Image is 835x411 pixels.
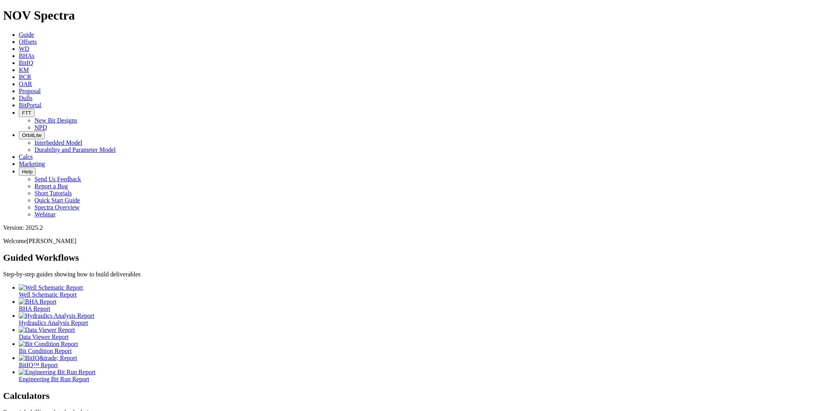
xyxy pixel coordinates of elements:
a: New Bit Designs [34,117,77,124]
span: Data Viewer Report [19,333,69,340]
span: Help [22,169,32,175]
a: BCR [19,74,31,80]
a: Proposal [19,88,41,94]
p: Welcome [3,238,832,245]
span: Well Schematic Report [19,291,77,298]
a: BitIQ&trade; Report BitIQ™ Report [19,355,832,368]
a: Bit Condition Report Bit Condition Report [19,341,832,354]
span: OrbitLite [22,132,41,138]
a: OAR [19,81,32,87]
h2: Calculators [3,391,832,401]
a: Guide [19,31,34,38]
a: Report a Bug [34,183,68,189]
img: Bit Condition Report [19,341,78,348]
span: FTT [22,110,31,116]
img: Data Viewer Report [19,326,75,333]
div: Version: 2025.2 [3,224,832,231]
a: Calcs [19,153,33,160]
a: BitIQ [19,59,33,66]
a: Short Tutorials [34,190,72,196]
img: Well Schematic Report [19,284,83,291]
a: BHAs [19,52,34,59]
h2: Guided Workflows [3,252,832,263]
h1: NOV Spectra [3,8,832,23]
a: Well Schematic Report Well Schematic Report [19,284,832,298]
button: OrbitLite [19,131,45,139]
a: Quick Start Guide [34,197,80,204]
span: Bit Condition Report [19,348,72,354]
a: Marketing [19,160,45,167]
a: BHA Report BHA Report [19,298,832,312]
a: Send Us Feedback [34,176,81,182]
span: Engineering Bit Run Report [19,376,89,382]
span: Hydraulics Analysis Report [19,319,88,326]
img: Hydraulics Analysis Report [19,312,94,319]
a: Webinar [34,211,56,218]
a: Hydraulics Analysis Report Hydraulics Analysis Report [19,312,832,326]
button: FTT [19,109,34,117]
a: BitPortal [19,102,41,108]
img: BitIQ&trade; Report [19,355,77,362]
p: Step-by-step guides showing how to build deliverables [3,271,832,278]
a: Engineering Bit Run Report Engineering Bit Run Report [19,369,832,382]
a: Offsets [19,38,37,45]
a: Dulls [19,95,32,101]
a: Spectra Overview [34,204,79,211]
a: Data Viewer Report Data Viewer Report [19,326,832,340]
a: WD [19,45,29,52]
a: NPD [34,124,47,131]
a: Interbedded Model [34,139,82,146]
a: KM [19,67,29,73]
span: BHA Report [19,305,50,312]
span: [PERSON_NAME] [27,238,76,244]
button: Help [19,168,36,176]
img: BHA Report [19,298,56,305]
img: Engineering Bit Run Report [19,369,96,376]
a: Durability and Parameter Model [34,146,116,153]
span: BitIQ™ Report [19,362,58,368]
